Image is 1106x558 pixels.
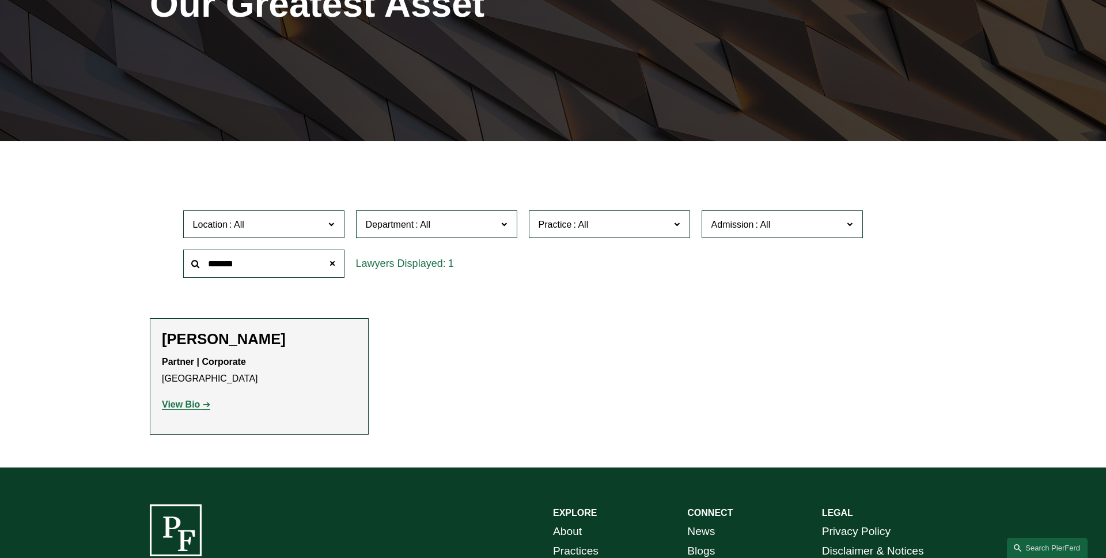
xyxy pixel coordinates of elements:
[822,522,891,542] a: Privacy Policy
[193,220,228,229] span: Location
[711,220,754,229] span: Admission
[162,399,200,409] strong: View Bio
[539,220,572,229] span: Practice
[553,508,597,518] strong: EXPLORE
[553,522,582,542] a: About
[366,220,414,229] span: Department
[822,508,853,518] strong: LEGAL
[162,399,210,409] a: View Bio
[687,508,733,518] strong: CONNECT
[1007,538,1088,558] a: Search this site
[162,357,246,367] strong: Partner | Corporate
[162,330,357,348] h2: [PERSON_NAME]
[448,258,454,269] span: 1
[687,522,715,542] a: News
[162,354,357,387] p: [GEOGRAPHIC_DATA]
